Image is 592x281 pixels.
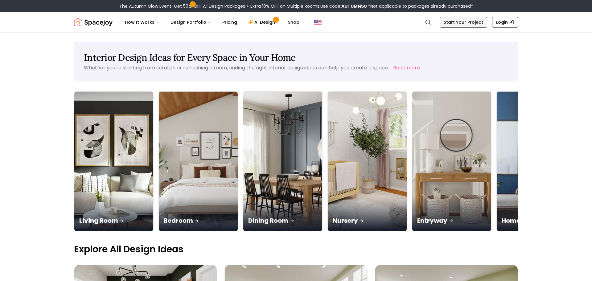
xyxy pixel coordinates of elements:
img: Nursery [328,92,407,231]
a: Pricing [217,16,242,28]
button: Design Portfolio [166,16,216,28]
p: Home Office [502,216,571,225]
img: Spacejoy Logo [74,16,113,28]
a: Spacejoy [74,16,113,28]
button: Read more [393,64,420,72]
a: Home OfficeHome Office [496,91,576,231]
p: Dining Room [248,216,317,225]
img: Home Office [497,92,576,231]
a: EntrywayEntryway [412,91,491,231]
img: Living Room [74,92,153,231]
h1: Interior Design Ideas for Every Space in Your Home [84,52,508,63]
a: Dining RoomDining Room [243,91,323,231]
img: United States [314,19,322,26]
nav: Global [74,12,518,32]
p: Bedroom [164,216,233,225]
span: *Not applicable to packages already purchased* [367,3,473,9]
a: Login [492,17,518,28]
a: BedroomBedroom [158,91,238,231]
img: Dining Room [243,92,322,231]
a: Living RoomLiving Room [74,91,154,231]
p: Living Room [79,216,148,225]
a: AI Design [243,16,282,28]
p: Whether you're starting from scratch or refreshing a room, finding the right interior design idea... [84,64,391,71]
img: Bedroom [159,92,238,231]
button: How It Works [120,16,164,28]
a: NurseryNursery [327,91,407,231]
b: AUTUMN50 [341,3,367,9]
div: The Autumn Glow Event-Get 50% OFF All Design Packages + Extra 10% OFF on Multiple Rooms. [119,3,473,9]
a: Start Your Project [440,17,487,28]
nav: Main [120,16,304,28]
img: Entryway [412,92,491,231]
p: Entryway [417,216,486,225]
a: Shop [283,16,304,28]
p: Explore All Design Ideas [74,244,518,255]
p: Nursery [333,216,402,225]
span: Use code: [320,3,367,9]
